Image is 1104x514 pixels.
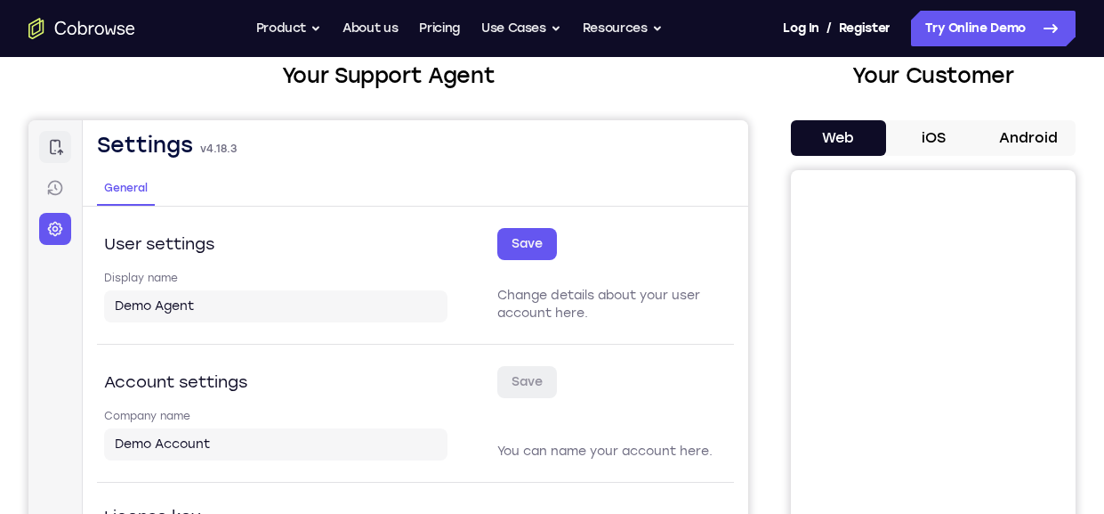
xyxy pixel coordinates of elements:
button: Use Cases [481,11,561,46]
p: Change details about your user account here. [469,167,698,202]
a: Pricing [419,11,460,46]
a: Try Online Demo [911,11,1076,46]
h2: Your Support Agent [28,60,748,92]
button: Save [469,246,528,278]
input: John Smith [86,177,408,195]
p: This is your license key. You'll need to add it to your apps to associate Cobrowse sessions with ... [469,423,698,494]
button: Resources [583,11,663,46]
p: You can name your account here. [469,322,698,340]
span: / [826,18,832,39]
h2: Your Customer [791,60,1076,92]
a: Go to the home page [28,18,135,39]
button: Copy to clipboard [387,427,408,448]
a: About us [342,11,398,46]
button: Android [980,120,1076,156]
a: Register [839,11,890,46]
button: Web [791,120,886,156]
label: Company name [76,289,162,303]
h2: Account settings [76,249,219,274]
label: Display name [76,151,149,165]
input: You do not have permission to access this content. Required: accounts:update [86,315,408,333]
button: iOS [886,120,981,156]
h2: License key [76,384,173,409]
a: Log In [783,11,818,46]
button: Product [256,11,322,46]
button: Save [469,108,528,140]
